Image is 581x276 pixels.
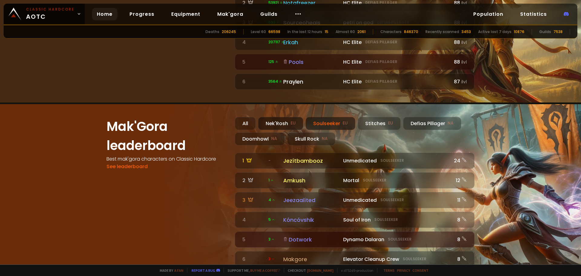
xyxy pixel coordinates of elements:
[235,212,474,228] a: 4 5KóncóvshikSoul of IronSoulseeker8
[235,153,474,169] a: 1 -JezítbamboozUnmedicatedSoulseeker24
[107,155,228,163] h4: Best mak'gora characters on Classic Hardcore
[268,39,284,45] span: 207117
[107,163,148,170] a: See leaderboard
[514,29,524,35] div: 10876
[380,29,402,35] div: Characters
[553,29,563,35] div: 7538
[205,29,219,35] div: Deaths
[461,29,471,35] div: 3453
[412,268,428,273] a: Consent
[451,236,467,243] div: 8
[365,39,397,45] small: Defias Pillager
[26,7,74,12] small: Classic Hardcore
[451,38,467,46] div: 88
[242,236,265,243] div: 5
[383,268,395,273] a: Terms
[357,29,366,35] div: 2061
[451,177,467,184] div: 12
[283,176,340,185] div: Amkush
[283,255,340,263] div: Makgore
[268,59,278,65] span: 125
[283,196,340,204] div: Jeezaaiíted
[156,268,183,273] span: Made by
[404,29,418,35] div: 846370
[336,29,355,35] div: Almost 60
[343,255,448,263] div: Elevator Cleanup Crew
[343,58,448,66] div: HC Elite
[343,216,448,224] div: Soul of Iron
[166,8,205,20] a: Equipment
[268,29,280,35] div: 66598
[388,237,412,242] small: Soulseeker
[343,157,448,165] div: Unmedicated
[461,79,467,85] small: ilvl
[374,217,398,222] small: Soulseeker
[268,217,275,222] span: 5
[448,120,454,126] small: NA
[284,268,333,273] span: Checkout
[283,216,340,224] div: Kóncóvshik
[307,268,333,273] a: [DOMAIN_NAME]
[92,8,117,20] a: Home
[268,237,275,242] span: 3
[107,117,228,155] h1: Mak'Gora leaderboard
[235,117,256,130] div: All
[343,120,348,126] small: EU
[397,268,410,273] a: Privacy
[4,4,85,24] a: Classic HardcoreAOTC
[235,231,474,248] a: 5 3DotworkDynamo DalaranSoulseeker8
[468,8,508,20] a: Population
[451,58,467,66] div: 88
[242,58,265,66] div: 5
[365,79,397,84] small: Defias Pillager
[403,256,426,262] small: Soulseeker
[515,8,552,20] a: Statistics
[258,117,303,130] div: Nek'Rosh
[461,40,467,45] small: ilvl
[461,0,467,6] small: ilvl
[242,216,265,224] div: 4
[250,268,280,273] a: Buy me a coffee
[283,235,340,244] div: Dotwork
[268,79,282,84] span: 3564
[235,54,474,70] a: 5 125 Pools HC EliteDefias Pillager88ilvl
[235,251,474,267] a: 6 3 MakgoreElevator Cleanup CrewSoulseeker8
[283,58,340,66] div: Pools
[403,117,461,130] div: Defias Pillager
[283,157,340,165] div: Jezítbambooz
[343,38,448,46] div: HC Elite
[283,78,340,86] div: Praylen
[451,216,467,224] div: 8
[363,178,386,183] small: Soulseeker
[283,38,340,46] div: Erkah
[192,268,215,273] a: Report a bug
[343,78,448,85] div: HC Elite
[451,196,467,204] div: 11
[343,196,448,204] div: Unmedicated
[461,59,467,65] small: ilvl
[212,8,248,20] a: Mak'gora
[251,29,266,35] div: Level 60
[242,157,265,165] div: 1
[268,158,271,163] span: -
[380,158,404,163] small: Soulseeker
[358,117,401,130] div: Stitches
[242,177,265,184] div: 2
[174,268,183,273] a: a fan
[235,172,474,188] a: 2 1AmkushMortalSoulseeker12
[242,255,265,263] div: 6
[287,29,322,35] div: In the last 12 hours
[235,74,474,90] a: 6 3564 Praylen HC EliteDefias Pillager87ilvl
[451,255,467,263] div: 8
[451,78,467,85] div: 87
[343,236,448,243] div: Dynamo Dalaran
[306,117,355,130] div: Soulseeker
[271,136,277,142] small: NA
[235,192,474,208] a: 3 4JeezaaiítedUnmedicatedSoulseeker11
[325,29,328,35] div: 15
[287,132,335,145] div: Skull Rock
[268,178,274,183] span: 1
[539,29,551,35] div: Guilds
[125,8,159,20] a: Progress
[268,256,275,262] span: 3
